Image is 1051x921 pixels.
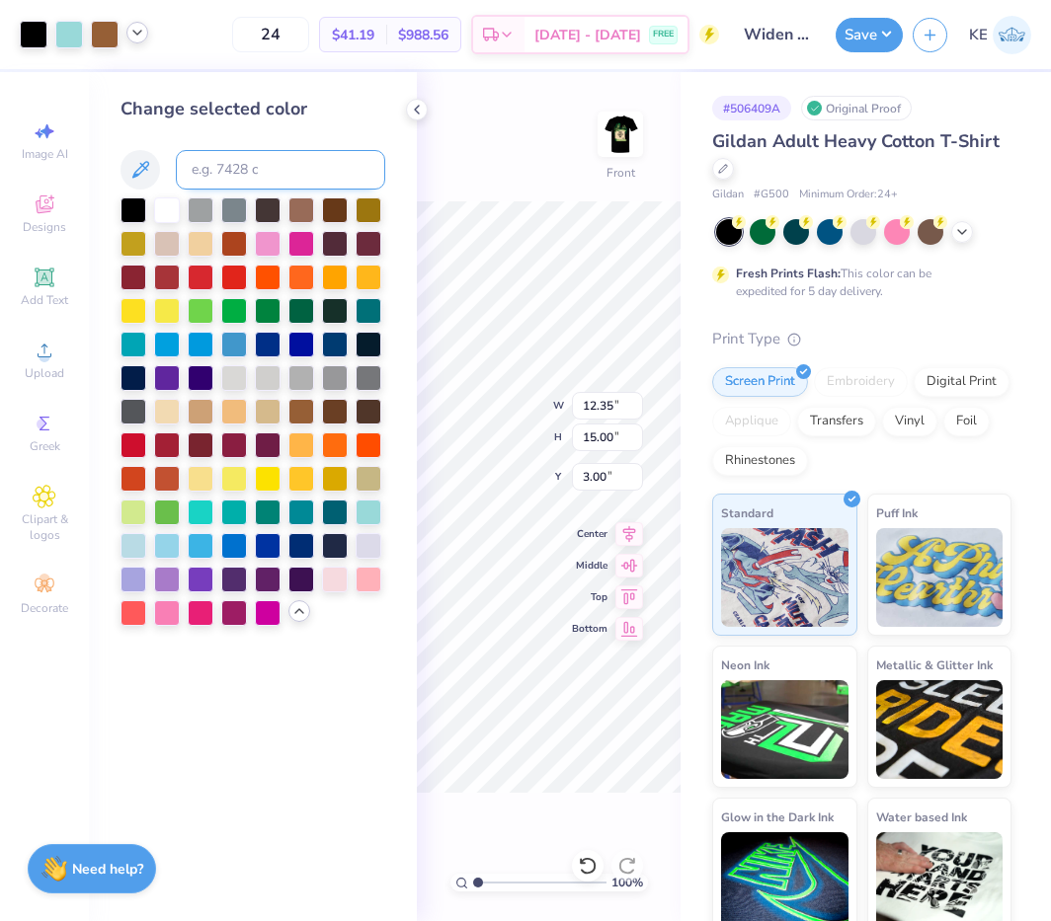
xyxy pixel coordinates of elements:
[993,16,1031,54] img: Kent Everic Delos Santos
[332,25,374,45] span: $41.19
[21,600,68,616] span: Decorate
[943,407,990,436] div: Foil
[712,407,791,436] div: Applique
[736,265,979,300] div: This color can be expedited for 5 day delivery.
[969,24,988,46] span: KE
[23,219,66,235] span: Designs
[611,874,643,891] span: 100 %
[30,438,60,454] span: Greek
[836,18,903,52] button: Save
[876,502,918,523] span: Puff Ink
[232,17,309,52] input: – –
[21,292,68,308] span: Add Text
[572,622,607,636] span: Bottom
[398,25,448,45] span: $988.56
[712,96,791,120] div: # 506409A
[801,96,912,120] div: Original Proof
[969,16,1031,54] a: KE
[653,28,674,41] span: FREE
[797,407,876,436] div: Transfers
[814,367,908,397] div: Embroidery
[721,806,834,827] span: Glow in the Dark Ink
[799,187,898,203] span: Minimum Order: 24 +
[729,15,826,54] input: Untitled Design
[876,528,1004,627] img: Puff Ink
[754,187,789,203] span: # G500
[534,25,641,45] span: [DATE] - [DATE]
[736,266,841,281] strong: Fresh Prints Flash:
[25,365,64,381] span: Upload
[721,528,849,627] img: Standard
[712,187,744,203] span: Gildan
[876,680,1004,779] img: Metallic & Glitter Ink
[712,367,808,397] div: Screen Print
[721,502,773,523] span: Standard
[721,654,769,675] span: Neon Ink
[876,654,993,675] span: Metallic & Glitter Ink
[601,115,640,154] img: Front
[72,860,143,879] strong: Need help?
[572,527,607,541] span: Center
[712,129,1000,153] span: Gildan Adult Heavy Cotton T-Shirt
[712,328,1011,350] div: Print Type
[121,96,385,122] div: Change selected color
[721,680,849,779] img: Neon Ink
[572,559,607,573] span: Middle
[606,164,635,182] div: Front
[712,446,808,476] div: Rhinestones
[10,511,79,543] span: Clipart & logos
[882,407,937,436] div: Vinyl
[176,150,385,190] input: e.g. 7428 c
[914,367,1010,397] div: Digital Print
[572,590,607,604] span: Top
[876,806,967,827] span: Water based Ink
[22,146,68,162] span: Image AI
